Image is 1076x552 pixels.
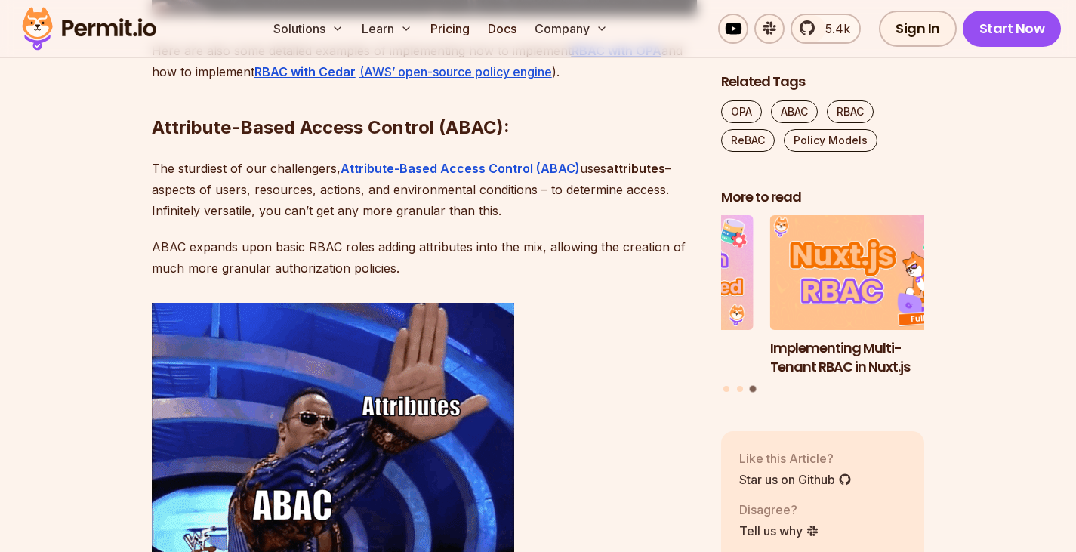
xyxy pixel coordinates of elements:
[739,449,852,467] p: Like this Article?
[879,11,957,47] a: Sign In
[424,14,476,44] a: Pricing
[152,236,697,279] p: ABAC expands upon basic RBAC roles adding attributes into the mix, allowing the creation of much ...
[963,11,1062,47] a: Start Now
[721,129,775,152] a: ReBAC
[784,129,877,152] a: Policy Models
[739,501,819,519] p: Disagree?
[723,387,729,393] button: Go to slide 1
[341,161,580,176] a: Attribute-Based Access Control (ABAC)
[152,55,697,140] h2: Attribute-Based Access Control (ABAC):
[721,100,762,123] a: OPA
[770,216,974,331] img: Implementing Multi-Tenant RBAC in Nuxt.js
[827,100,874,123] a: RBAC
[15,3,163,54] img: Permit logo
[739,522,819,540] a: Tell us why
[152,158,697,221] p: The sturdiest of our challengers, uses – aspects of users, resources, actions, and environmental ...
[482,14,523,44] a: Docs
[550,216,754,331] img: Prisma ORM Data Filtering with ReBAC
[721,216,925,395] div: Posts
[770,216,974,377] li: 3 of 3
[816,20,850,38] span: 5.4k
[606,161,665,176] strong: attributes
[721,72,925,91] h2: Related Tags
[254,64,356,79] a: RBAC with Cedar
[737,387,743,393] button: Go to slide 2
[750,386,757,393] button: Go to slide 3
[770,339,974,377] h3: Implementing Multi-Tenant RBAC in Nuxt.js
[791,14,861,44] a: 5.4k
[152,40,697,82] p: Here are also some detailed examples of implementing how to implement and how to implement ).
[770,216,974,377] a: Implementing Multi-Tenant RBAC in Nuxt.jsImplementing Multi-Tenant RBAC in Nuxt.js
[359,64,552,79] a: (AWS’ open-source policy engine
[529,14,614,44] button: Company
[550,339,754,377] h3: Prisma ORM Data Filtering with ReBAC
[267,14,350,44] button: Solutions
[550,216,754,377] li: 2 of 3
[771,100,818,123] a: ABAC
[721,188,925,207] h2: More to read
[739,470,852,489] a: Star us on Github
[356,14,418,44] button: Learn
